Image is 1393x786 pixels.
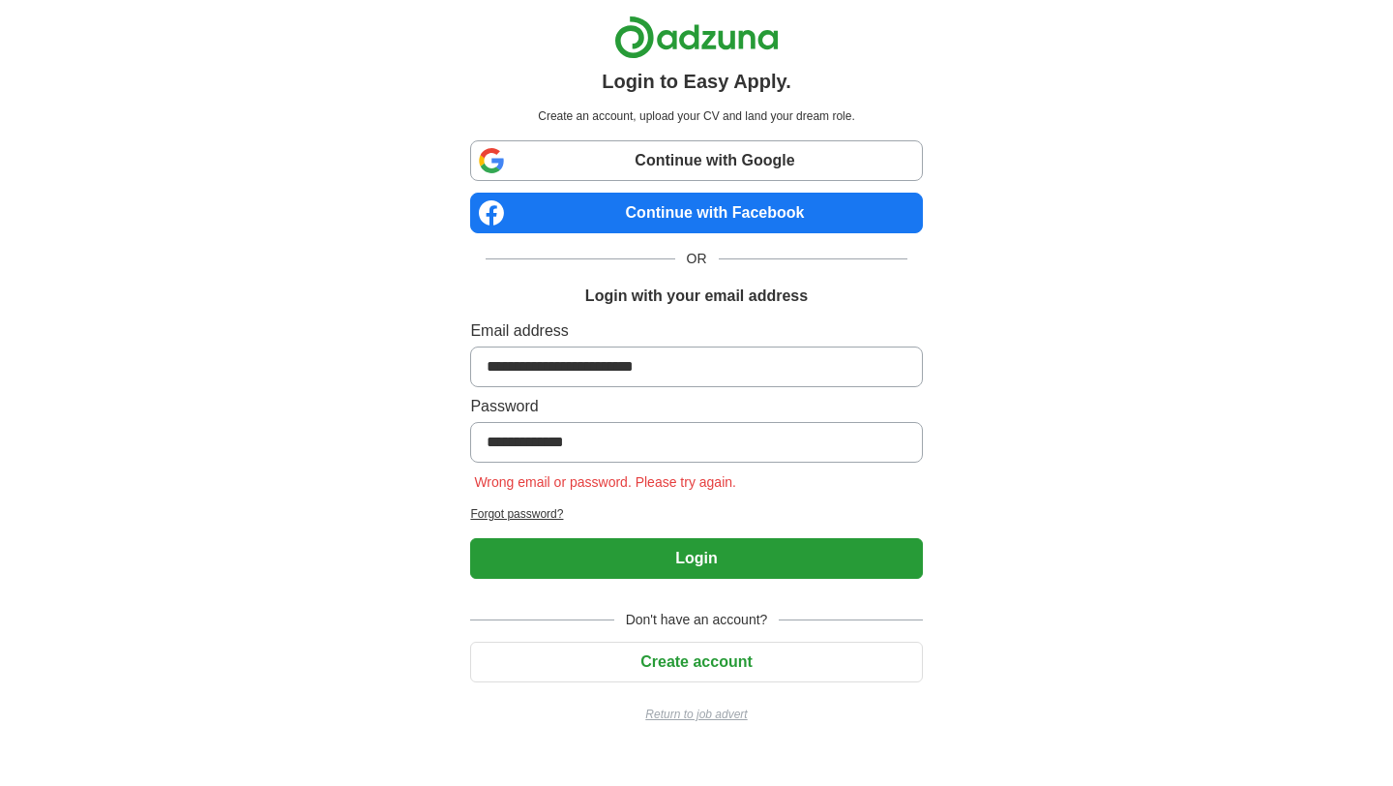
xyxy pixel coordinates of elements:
[675,249,719,269] span: OR
[470,538,922,579] button: Login
[470,193,922,233] a: Continue with Facebook
[614,610,780,630] span: Don't have an account?
[470,474,740,490] span: Wrong email or password. Please try again.
[470,706,922,723] a: Return to job advert
[470,319,922,343] label: Email address
[602,67,791,96] h1: Login to Easy Apply.
[470,653,922,670] a: Create account
[470,140,922,181] a: Continue with Google
[474,107,918,125] p: Create an account, upload your CV and land your dream role.
[585,285,808,308] h1: Login with your email address
[470,395,922,418] label: Password
[614,15,779,59] img: Adzuna logo
[470,505,922,523] a: Forgot password?
[470,642,922,682] button: Create account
